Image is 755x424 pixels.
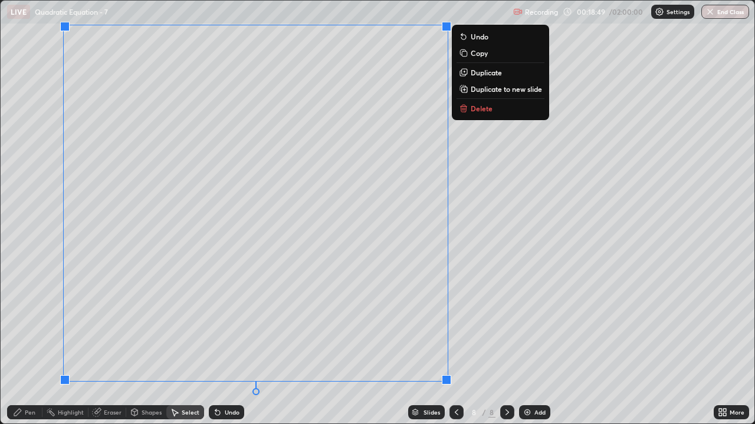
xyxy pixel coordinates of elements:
p: Recording [525,8,558,16]
p: Duplicate [471,68,502,77]
img: recording.375f2c34.svg [513,7,523,16]
div: Pen [25,409,35,415]
p: Duplicate to new slide [471,84,542,94]
p: Settings [667,9,690,15]
div: Shapes [142,409,162,415]
p: Copy [471,48,488,58]
img: class-settings-icons [655,7,664,16]
p: Delete [471,104,493,113]
div: Add [534,409,546,415]
button: Undo [457,29,544,44]
div: 8 [488,407,495,418]
div: Select [182,409,199,415]
button: Duplicate [457,65,544,79]
p: LIVE [11,7,27,16]
button: Copy [457,46,544,60]
div: / [482,409,486,416]
button: Duplicate to new slide [457,82,544,96]
div: Undo [225,409,239,415]
div: More [730,409,744,415]
div: Eraser [104,409,122,415]
div: Highlight [58,409,84,415]
p: Quadratic Equation - 7 [35,7,108,16]
div: Slides [424,409,440,415]
img: add-slide-button [523,408,532,417]
div: 8 [468,409,480,416]
button: Delete [457,101,544,115]
p: Undo [471,32,488,41]
button: End Class [701,5,749,19]
img: end-class-cross [705,7,715,16]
